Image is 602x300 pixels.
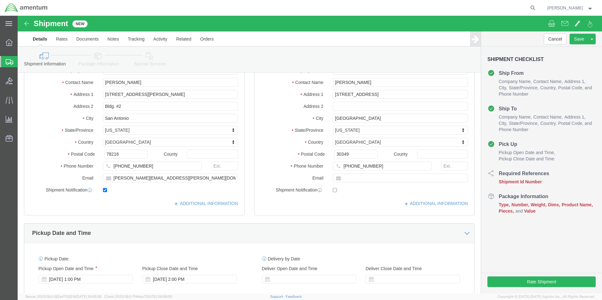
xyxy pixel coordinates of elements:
[4,3,48,13] img: logo
[270,295,286,298] a: Support
[547,4,583,11] span: Dewayne Jennings
[286,295,302,298] a: Feedback
[18,16,602,293] iframe: FS Legacy Container
[497,294,594,299] span: Copyright © [DATE]-[DATE] Agistix Inc., All Rights Reserved
[547,4,593,12] button: [PERSON_NAME]
[25,295,101,298] span: Server: 2025.19.0-192a4753216
[104,295,172,298] span: Client: 2025.19.0-7f44ea7
[146,295,172,298] span: [DATE] 09:58:55
[76,295,101,298] span: [DATE] 10:05:38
